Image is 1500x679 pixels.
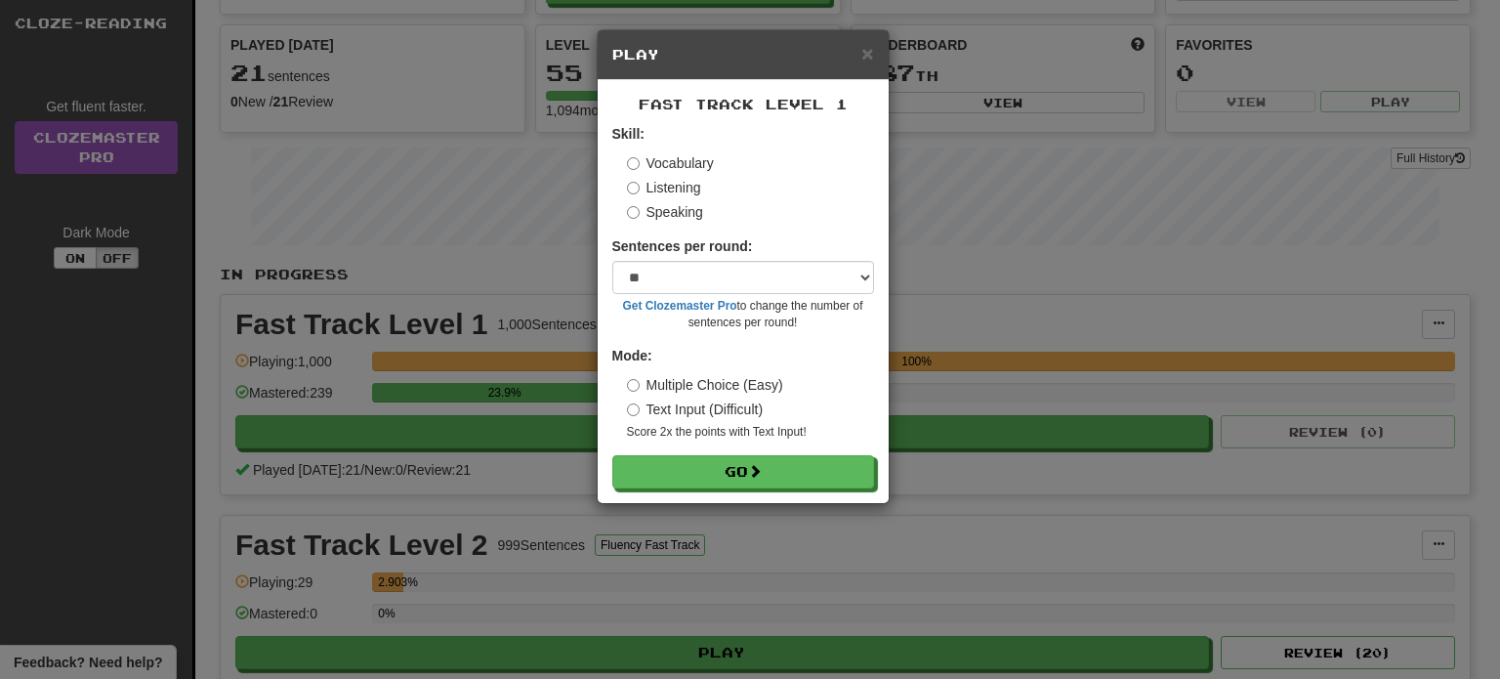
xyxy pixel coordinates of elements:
label: Speaking [627,202,703,222]
input: Vocabulary [627,157,640,170]
label: Listening [627,178,701,197]
span: Fast Track Level 1 [639,96,848,112]
strong: Skill: [612,126,645,142]
input: Speaking [627,206,640,219]
span: × [861,42,873,64]
button: Go [612,455,874,488]
label: Text Input (Difficult) [627,400,764,419]
input: Text Input (Difficult) [627,403,640,416]
small: to change the number of sentences per round! [612,298,874,331]
label: Multiple Choice (Easy) [627,375,783,395]
small: Score 2x the points with Text Input ! [627,424,874,441]
label: Vocabulary [627,153,714,173]
input: Listening [627,182,640,194]
label: Sentences per round: [612,236,753,256]
a: Get Clozemaster Pro [623,299,737,313]
h5: Play [612,45,874,64]
button: Close [861,43,873,64]
strong: Mode: [612,348,652,363]
input: Multiple Choice (Easy) [627,379,640,392]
